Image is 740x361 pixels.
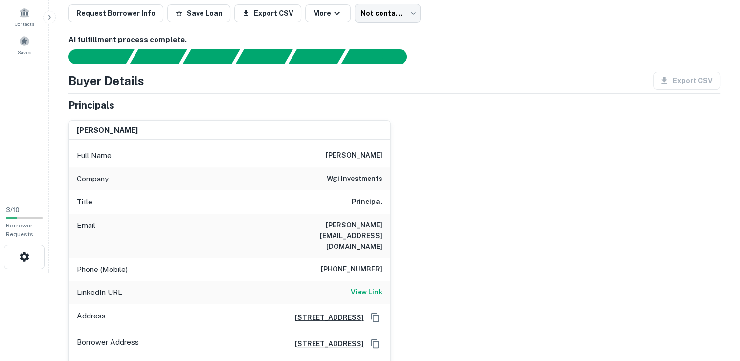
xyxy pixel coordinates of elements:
[352,196,382,208] h6: Principal
[3,32,46,58] a: Saved
[68,72,144,90] h4: Buyer Details
[368,310,382,325] button: Copy Address
[77,310,106,325] p: Address
[77,264,128,275] p: Phone (Mobile)
[691,283,740,330] iframe: Chat Widget
[77,173,109,185] p: Company
[77,196,92,208] p: Title
[351,287,382,298] a: View Link
[265,220,382,252] h6: [PERSON_NAME][EMAIL_ADDRESS][DOMAIN_NAME]
[15,20,34,28] span: Contacts
[77,125,138,136] h6: [PERSON_NAME]
[355,4,421,23] div: Not contacted
[6,222,33,238] span: Borrower Requests
[327,173,382,185] h6: wgi investments
[341,49,419,64] div: AI fulfillment process complete.
[57,49,130,64] div: Sending borrower request to AI...
[68,34,720,45] h6: AI fulfillment process complete.
[321,264,382,275] h6: [PHONE_NUMBER]
[234,4,301,22] button: Export CSV
[305,4,351,22] button: More
[368,337,382,351] button: Copy Address
[68,98,114,113] h5: Principals
[287,312,364,323] a: [STREET_ADDRESS]
[167,4,230,22] button: Save Loan
[130,49,187,64] div: Your request is received and processing...
[77,287,122,298] p: LinkedIn URL
[351,287,382,297] h6: View Link
[326,150,382,161] h6: [PERSON_NAME]
[288,49,345,64] div: Principals found, still searching for contact information. This may take time...
[287,338,364,349] a: [STREET_ADDRESS]
[18,48,32,56] span: Saved
[182,49,240,64] div: Documents found, AI parsing details...
[77,220,95,252] p: Email
[77,150,112,161] p: Full Name
[68,4,163,22] button: Request Borrower Info
[6,206,20,214] span: 3 / 10
[77,337,139,351] p: Borrower Address
[235,49,292,64] div: Principals found, AI now looking for contact information...
[3,3,46,30] a: Contacts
